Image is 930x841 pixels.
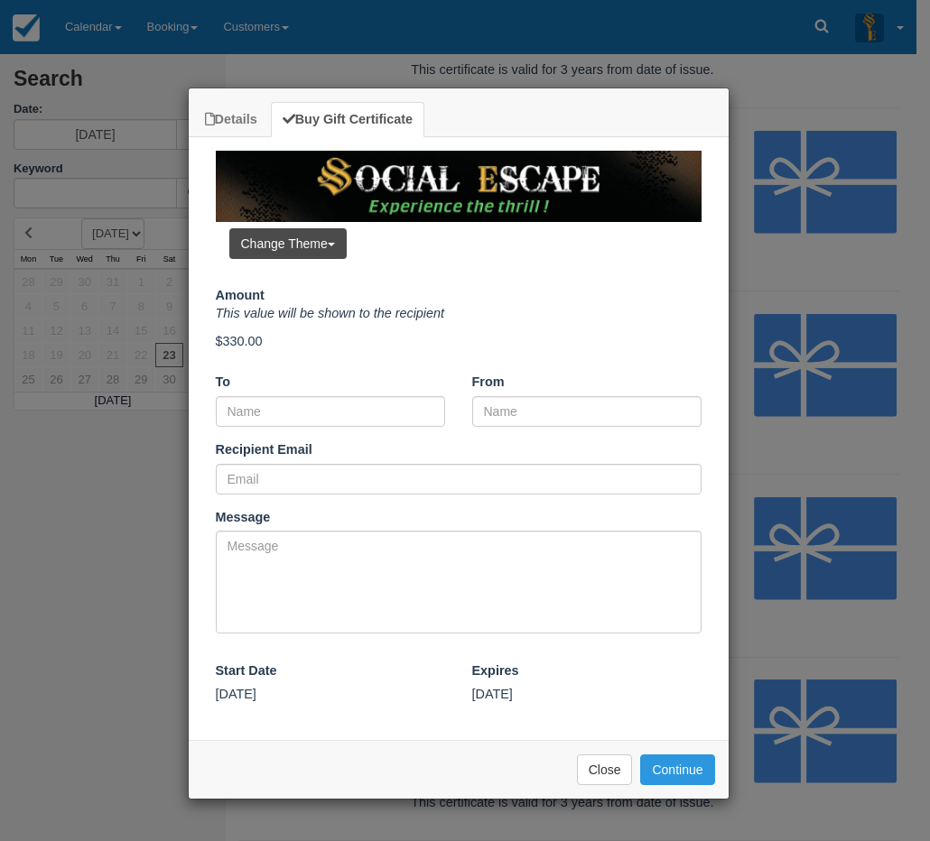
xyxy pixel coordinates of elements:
[216,440,312,459] label: Recipient Email
[271,102,424,137] a: Buy Gift Certificate
[216,306,445,320] em: This value will be shown to the recipient
[216,661,277,680] label: Start Date
[216,685,445,704] p: [DATE]
[640,754,714,785] button: Add to Booking
[472,373,517,392] label: From
[216,373,261,392] label: To
[472,661,519,680] label: Expires
[216,288,265,302] strong: Amount
[577,754,633,785] button: Close
[216,508,271,527] label: Message
[193,102,269,137] a: Details
[229,228,347,259] button: Change Theme
[472,396,702,427] input: Name
[216,396,445,427] input: Name
[216,464,702,494] input: Email
[216,332,702,351] p: $330.00
[216,151,702,223] img: L11-1
[472,687,513,701] span: [DATE]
